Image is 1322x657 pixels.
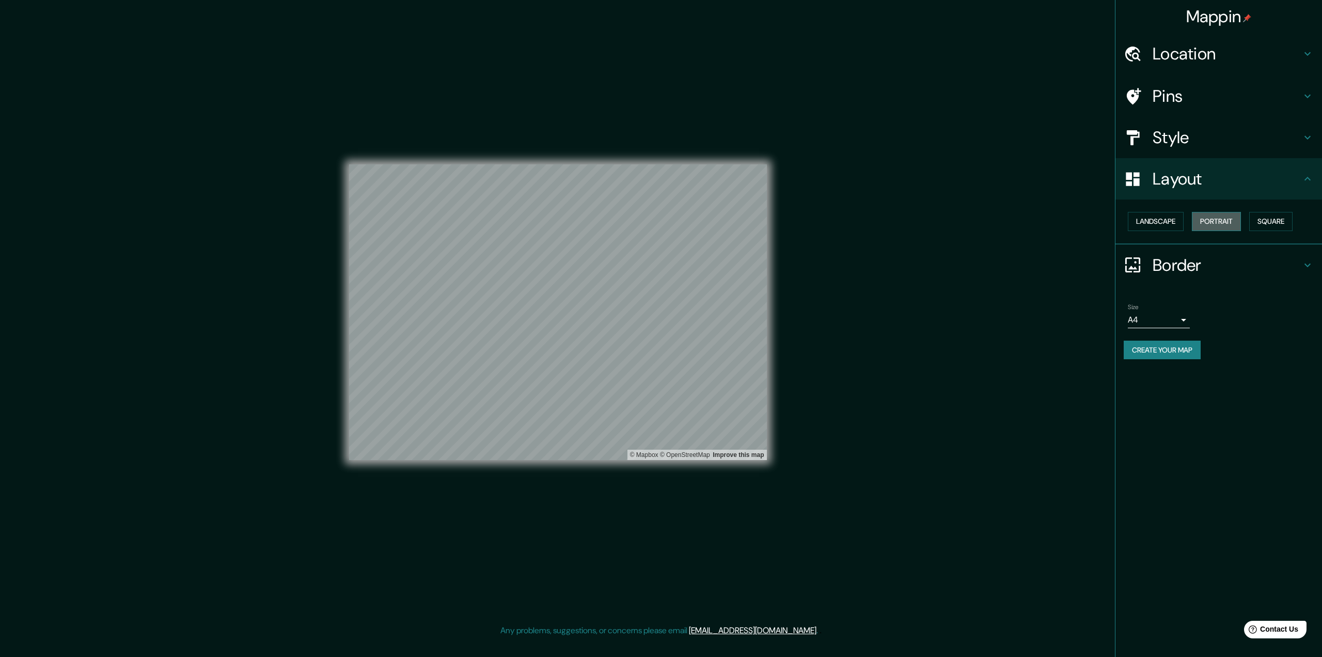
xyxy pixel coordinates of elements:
h4: Pins [1153,86,1301,106]
div: Pins [1115,75,1322,117]
div: . [820,624,822,637]
div: Layout [1115,158,1322,200]
iframe: Help widget launcher [1230,617,1311,646]
div: . [818,624,820,637]
div: Border [1115,245,1322,286]
div: Location [1115,33,1322,74]
a: OpenStreetMap [660,451,710,459]
h4: Location [1153,43,1301,64]
button: Portrait [1192,212,1241,231]
div: Style [1115,117,1322,158]
button: Landscape [1128,212,1184,231]
h4: Layout [1153,169,1301,189]
a: Mapbox [630,451,658,459]
button: Square [1249,212,1293,231]
a: [EMAIL_ADDRESS][DOMAIN_NAME] [689,625,816,636]
button: Create your map [1124,341,1201,360]
p: Any problems, suggestions, or concerns please email . [500,624,818,637]
div: A4 [1128,312,1190,328]
h4: Border [1153,255,1301,276]
label: Size [1128,302,1139,311]
img: pin-icon.png [1243,14,1251,22]
h4: Mappin [1186,6,1252,27]
a: Map feedback [713,451,764,459]
h4: Style [1153,127,1301,148]
canvas: Map [349,164,767,460]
